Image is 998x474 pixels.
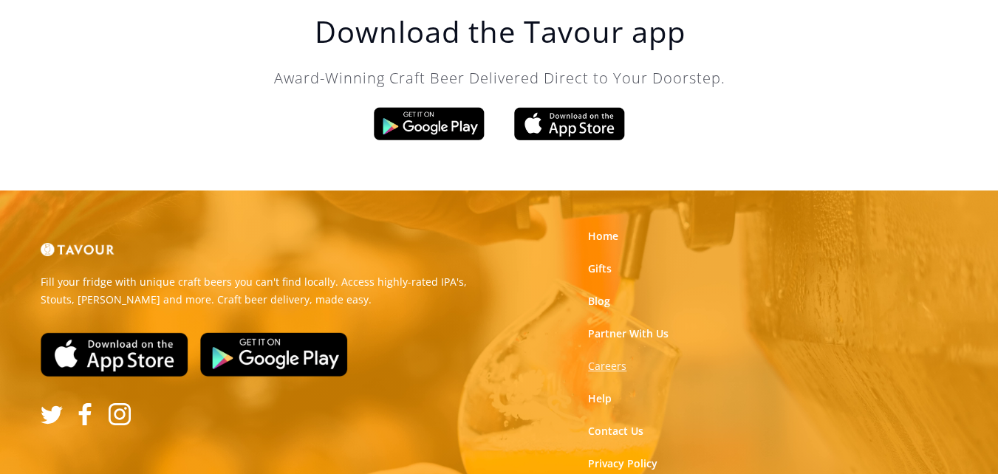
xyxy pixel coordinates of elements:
[588,326,669,341] a: Partner With Us
[588,229,618,244] a: Home
[588,456,657,471] a: Privacy Policy
[588,359,626,374] a: Careers
[588,261,612,276] a: Gifts
[41,273,488,309] p: Fill your fridge with unique craft beers you can't find locally. Access highly-rated IPA's, Stout...
[588,294,610,309] a: Blog
[588,359,626,373] strong: Careers
[588,391,612,406] a: Help
[205,67,796,89] p: Award-Winning Craft Beer Delivered Direct to Your Doorstep.
[588,424,643,439] a: Contact Us
[205,14,796,49] h1: Download the Tavour app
